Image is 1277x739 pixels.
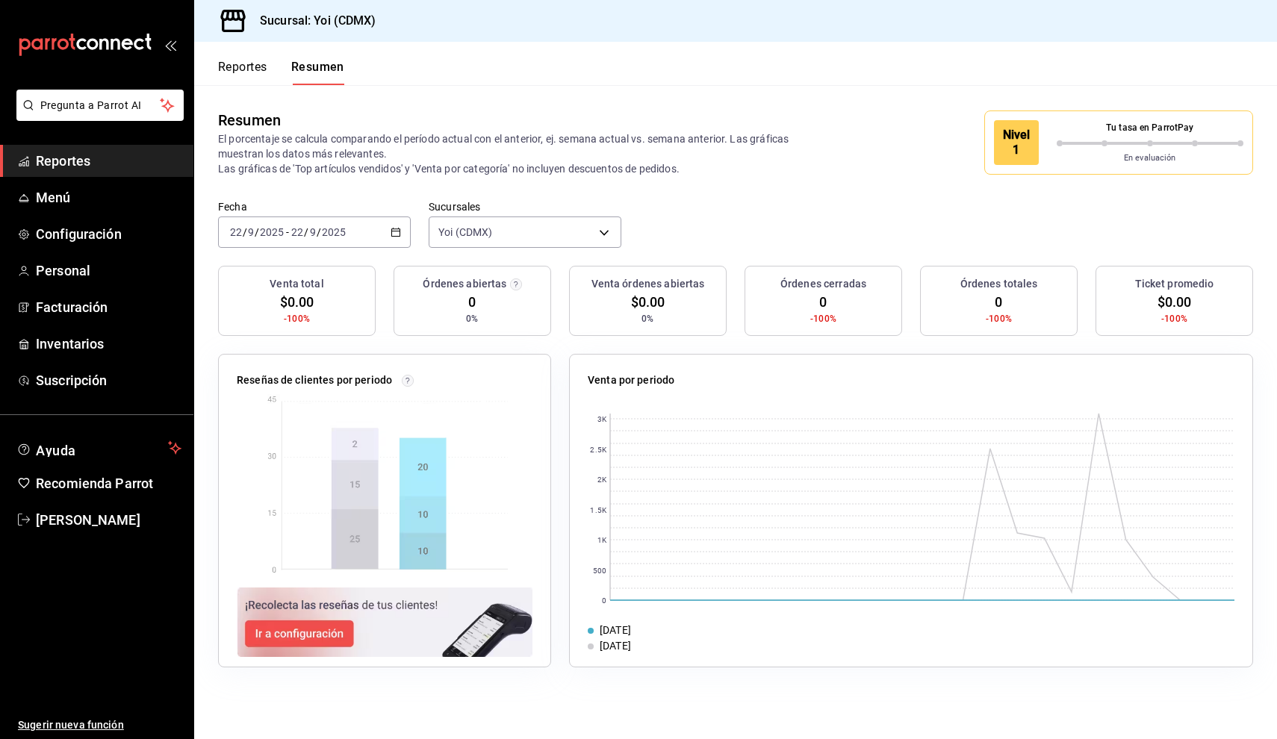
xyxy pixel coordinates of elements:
div: [DATE] [600,623,631,638]
span: Ayuda [36,439,162,457]
span: Yoi (CDMX) [438,225,492,240]
span: -100% [810,312,836,325]
h3: Órdenes abiertas [423,276,506,292]
text: 3K [597,415,607,423]
span: $0.00 [1158,292,1192,312]
span: [PERSON_NAME] [36,510,181,530]
span: 0 [995,292,1002,312]
h3: Órdenes cerradas [780,276,866,292]
span: Suscripción [36,370,181,390]
input: ---- [321,226,347,238]
text: 500 [593,567,606,575]
span: Configuración [36,224,181,244]
div: navigation tabs [218,60,344,85]
button: Resumen [291,60,344,85]
div: Nivel 1 [994,120,1039,165]
span: Recomienda Parrot [36,473,181,493]
span: Sugerir nueva función [18,717,181,733]
span: Reportes [36,151,181,171]
label: Fecha [218,202,411,212]
button: open_drawer_menu [164,39,176,51]
text: 1.5K [590,506,606,514]
span: -100% [986,312,1012,325]
h3: Venta órdenes abiertas [591,276,705,292]
text: 0 [602,596,606,605]
span: 0 [819,292,827,312]
span: $0.00 [280,292,314,312]
span: / [243,226,247,238]
h3: Ticket promedio [1135,276,1214,292]
span: Pregunta a Parrot AI [40,98,161,113]
div: [DATE] [600,638,631,654]
span: -100% [284,312,310,325]
input: -- [309,226,317,238]
a: Pregunta a Parrot AI [10,108,184,124]
span: / [255,226,259,238]
label: Sucursales [429,202,621,212]
span: Facturación [36,297,181,317]
div: Resumen [218,109,281,131]
button: Reportes [218,60,267,85]
span: 0% [466,312,478,325]
input: -- [290,226,304,238]
span: $0.00 [631,292,665,312]
input: -- [247,226,255,238]
p: Venta por periodo [588,372,674,388]
p: En evaluación [1057,152,1244,165]
span: / [304,226,308,238]
button: Pregunta a Parrot AI [16,90,184,121]
input: ---- [259,226,285,238]
span: 0 [468,292,476,312]
input: -- [229,226,243,238]
span: - [286,226,289,238]
span: 0% [641,312,653,325]
span: Personal [36,261,181,281]
p: Tu tasa en ParrotPay [1057,121,1244,134]
span: / [317,226,321,238]
h3: Venta total [270,276,323,292]
span: -100% [1161,312,1187,325]
p: Reseñas de clientes por periodo [237,372,392,388]
text: 2.5K [590,446,606,454]
h3: Sucursal: Yoi (CDMX) [248,12,376,30]
span: Menú [36,187,181,208]
p: El porcentaje se calcula comparando el período actual con el anterior, ej. semana actual vs. sema... [218,131,822,176]
text: 1K [597,536,607,544]
h3: Órdenes totales [960,276,1038,292]
text: 2K [597,475,607,484]
span: Inventarios [36,334,181,354]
